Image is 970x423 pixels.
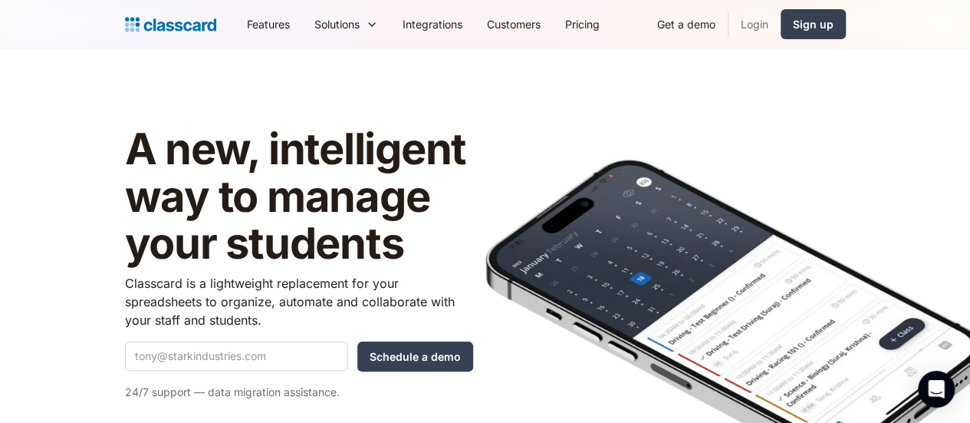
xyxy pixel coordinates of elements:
input: Schedule a demo [357,342,473,372]
div: Solutions [314,16,360,32]
a: Integrations [390,7,475,41]
a: Pricing [553,7,612,41]
div: Solutions [302,7,390,41]
a: Customers [475,7,553,41]
p: 24/7 support — data migration assistance. [125,383,473,402]
div: Open Intercom Messenger [918,371,955,408]
h1: A new, intelligent way to manage your students [125,126,473,268]
div: Sign up [793,16,834,32]
form: Quick Demo Form [125,342,473,372]
a: Logo [125,14,216,35]
p: Classcard is a lightweight replacement for your spreadsheets to organize, automate and collaborat... [125,274,473,329]
a: Login [728,7,781,41]
a: Features [235,7,302,41]
a: Get a demo [645,7,728,41]
a: Sign up [781,9,846,39]
input: tony@starkindustries.com [125,342,348,371]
